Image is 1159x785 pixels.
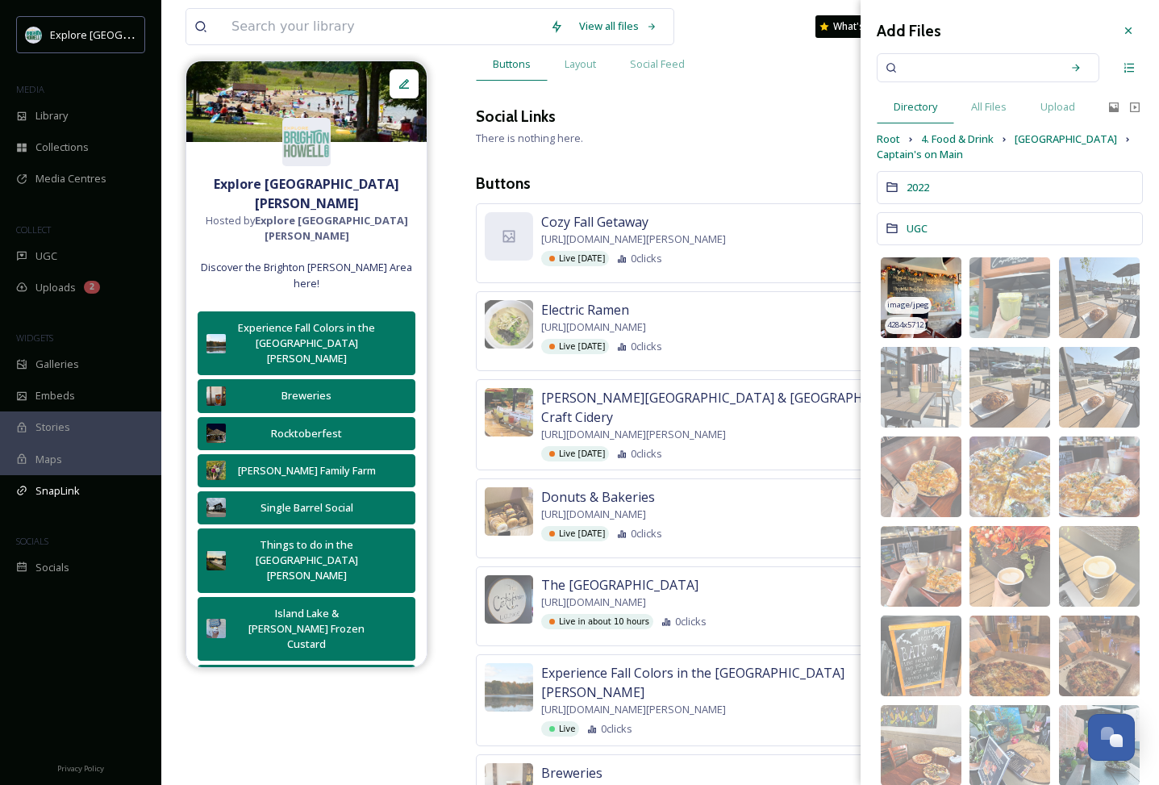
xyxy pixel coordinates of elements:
[476,172,1135,195] h3: Buttons
[541,614,653,629] div: Live in about 10 hours
[234,606,379,653] div: Island Lake & [PERSON_NAME] Frozen Custard
[485,663,533,712] img: 6c9b1c84-6046-4bc1-8c50-d6de6025c885.jpg
[881,436,961,517] img: 4ef83bf0-1862-45fe-9aa2-4c2b4634a592.jpg
[234,500,379,516] div: Single Barrel Social
[541,526,609,541] div: Live [DATE]
[541,212,648,232] span: Cozy Fall Getaway
[206,551,226,570] img: %2540engineeringmotherhood%25201.png
[921,132,994,147] span: 4. Food & Drink
[282,118,331,166] img: 67e7af72-b6c8-455a-acf8-98e6fe1b68aa.avif
[541,763,602,783] span: Breweries
[907,221,928,236] span: UGC
[35,280,76,295] span: Uploads
[630,56,685,72] span: Social Feed
[969,257,1050,338] img: 14f4f972-0787-4649-8e09-fa6fc7857bbb.jpg
[1059,257,1140,338] img: 36ebbf3b-12c6-4494-b5fd-49058ffd8d50.jpg
[571,10,665,42] a: View all files
[1059,347,1140,428] img: 978336f5-d072-47e5-8230-cfcc42a41f2e.jpg
[485,575,533,624] img: faa16384-299d-41f6-aab2-fbe4e4428b3d.jpg
[198,665,415,729] button: Road Trip to the [GEOGRAPHIC_DATA][PERSON_NAME]
[234,537,379,584] div: Things to do in the [GEOGRAPHIC_DATA][PERSON_NAME]
[35,452,62,467] span: Maps
[255,213,408,243] strong: Explore [GEOGRAPHIC_DATA][PERSON_NAME]
[541,507,646,522] span: [URL][DOMAIN_NAME]
[541,663,919,702] span: Experience Fall Colors in the [GEOGRAPHIC_DATA][PERSON_NAME]
[35,171,106,186] span: Media Centres
[206,334,226,353] img: 6c9b1c84-6046-4bc1-8c50-d6de6025c885.jpg
[815,15,896,38] a: What's New
[234,320,379,367] div: Experience Fall Colors in the [GEOGRAPHIC_DATA][PERSON_NAME]
[194,260,419,290] span: Discover the Brighton [PERSON_NAME] Area here!
[887,319,923,331] span: 4284 x 5712
[631,446,662,461] span: 0 clicks
[493,56,531,72] span: Buttons
[234,463,379,478] div: [PERSON_NAME] Family Farm
[485,487,533,536] img: 968a124b-0fc0-4550-a7f5-39f3d3c27351.jpg
[541,388,919,427] span: [PERSON_NAME][GEOGRAPHIC_DATA] & [GEOGRAPHIC_DATA] Craft Cidery
[16,535,48,547] span: SOCIALS
[198,528,415,593] button: Things to do in the [GEOGRAPHIC_DATA][PERSON_NAME]
[541,702,726,717] span: [URL][DOMAIN_NAME][PERSON_NAME]
[35,420,70,435] span: Stories
[476,131,583,145] span: There is nothing here.
[541,575,698,595] span: The [GEOGRAPHIC_DATA]
[16,83,44,95] span: MEDIA
[969,526,1050,607] img: 1fe354c1-2214-4413-997d-167c7fa73200.jpg
[1015,132,1117,147] span: [GEOGRAPHIC_DATA]
[969,436,1050,517] img: 3d182d00-55a6-414b-b500-f8b1d0e355da.jpg
[971,99,1007,115] span: All Files
[541,427,726,442] span: [URL][DOMAIN_NAME][PERSON_NAME]
[631,526,662,541] span: 0 clicks
[485,388,533,436] img: 1fe67a90-4096-424f-8163-bf6269e74564.jpg
[186,61,427,142] img: cb6c9135-67c4-4434-a57e-82c280aac642.jpg
[50,27,272,42] span: Explore [GEOGRAPHIC_DATA][PERSON_NAME]
[877,147,963,162] span: Captain's on Main
[198,379,415,412] button: Breweries
[198,491,415,524] button: Single Barrel Social
[206,619,226,638] img: b14af771-f3cc-46ec-9353-0190dfa4d2c4.jpg
[894,99,937,115] span: Directory
[565,56,596,72] span: Layout
[35,248,57,264] span: UGC
[1059,616,1140,696] img: 1cd00f22-3f3e-4ae8-abbf-4d0939f1e75d.jpg
[35,483,80,499] span: SnapLink
[214,175,399,212] strong: Explore [GEOGRAPHIC_DATA][PERSON_NAME]
[198,597,415,662] button: Island Lake & [PERSON_NAME] Frozen Custard
[234,426,379,441] div: Rocktoberfest
[35,357,79,372] span: Galleries
[485,300,533,349] img: 53d4e785-222f-438c-9a68-0f3a5003fe27.jpg
[969,616,1050,696] img: 69925549-c3a2-4e9f-906e-a183d787f99b.jpg
[1040,99,1075,115] span: Upload
[198,311,415,376] button: Experience Fall Colors in the [GEOGRAPHIC_DATA][PERSON_NAME]
[26,27,42,43] img: 67e7af72-b6c8-455a-acf8-98e6fe1b68aa.avif
[887,299,929,311] span: image/jpeg
[206,386,226,406] img: 56c3139f-2858-448c-943f-b91092f4ca07.jpg
[57,763,104,774] span: Privacy Policy
[541,487,655,507] span: Donuts & Bakeries
[1088,714,1135,761] button: Open Chat
[881,616,961,696] img: afe5d195-3298-463e-b139-a3b416d593ae.jpg
[881,526,961,607] img: ec7d1dcb-8d4c-4322-a326-2b7ce4f6ac81.jpg
[541,595,646,610] span: [URL][DOMAIN_NAME]
[198,454,415,487] button: [PERSON_NAME] Family Farm
[541,446,609,461] div: Live [DATE]
[476,105,556,128] h3: Social Links
[881,347,961,428] img: 48249d06-1b69-40c3-8525-a047088851f0.jpg
[1059,436,1140,517] img: 827439ec-60e1-489d-846c-b188df6643c0.jpg
[541,251,609,266] div: Live [DATE]
[601,721,632,737] span: 0 clicks
[194,213,419,244] span: Hosted by
[1059,526,1140,607] img: 807c7ead-5505-4718-b82c-241e5ede6155.jpg
[541,232,726,247] span: [URL][DOMAIN_NAME][PERSON_NAME]
[877,19,941,43] h3: Add Files
[84,281,100,294] div: 2
[206,424,226,443] img: 9a7bc203-6e44-449e-b2c2-01f226ec378d.jpg
[206,461,226,480] img: 3a5f237e-7705-415f-9ea7-7a622f5dd090.jpg
[541,300,629,319] span: Electric Ramen
[631,251,662,266] span: 0 clicks
[198,417,415,450] button: Rocktoberfest
[541,721,579,737] div: Live
[877,132,900,147] span: Root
